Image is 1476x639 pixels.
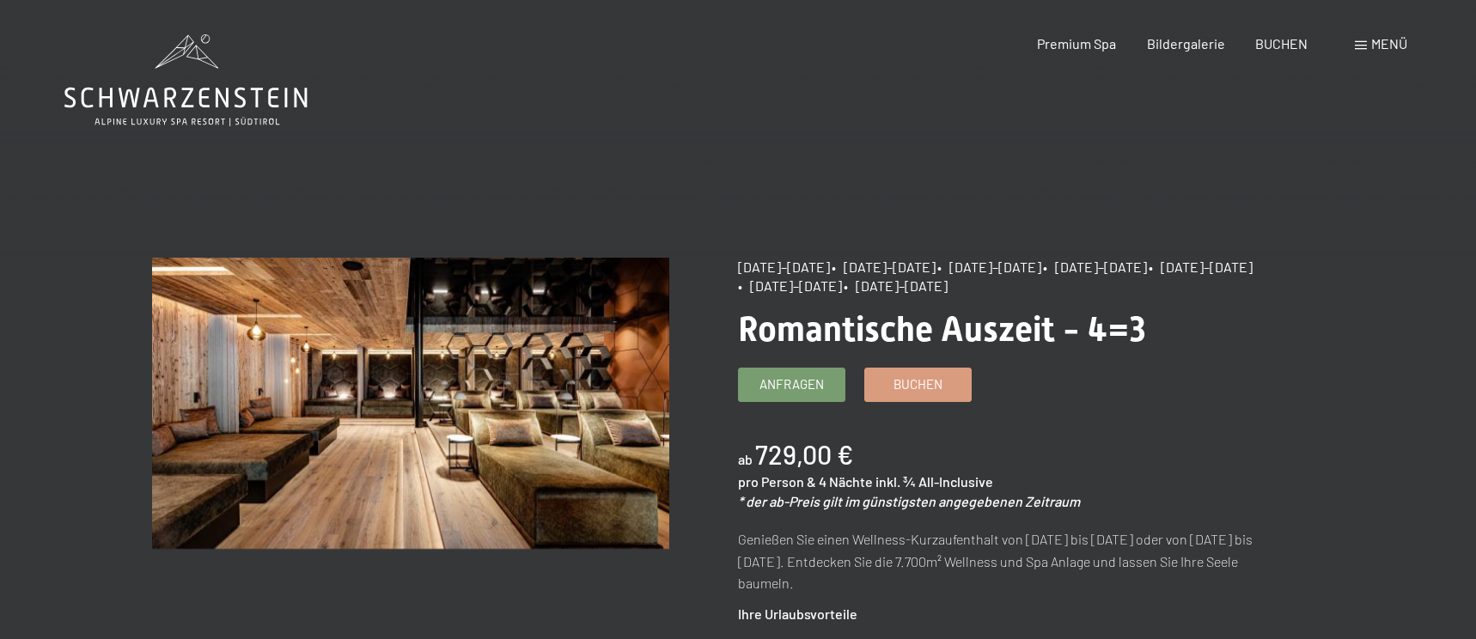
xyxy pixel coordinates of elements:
img: Romantische Auszeit - 4=3 [152,258,670,549]
span: [DATE]–[DATE] [738,259,830,275]
a: BUCHEN [1255,35,1308,52]
span: pro Person & [738,473,816,490]
span: • [DATE]–[DATE] [1149,259,1253,275]
span: inkl. ¾ All-Inclusive [875,473,993,490]
span: • [DATE]–[DATE] [1043,259,1147,275]
span: ab [738,451,753,467]
span: Buchen [894,375,942,393]
span: Anfragen [759,375,824,393]
b: 729,00 € [755,439,853,470]
span: • [DATE]–[DATE] [832,259,936,275]
span: 4 Nächte [819,473,873,490]
span: • [DATE]–[DATE] [844,277,948,294]
span: Romantische Auszeit - 4=3 [738,309,1146,350]
a: Premium Spa [1037,35,1116,52]
span: • [DATE]–[DATE] [937,259,1041,275]
p: Genießen Sie einen Wellness-Kurzaufenthalt von [DATE] bis [DATE] oder von [DATE] bis [DATE]. Entd... [738,528,1256,594]
a: Buchen [865,368,971,401]
a: Bildergalerie [1147,35,1225,52]
a: Anfragen [739,368,845,401]
span: Menü [1371,35,1407,52]
strong: Ihre Urlaubsvorteile [738,606,857,622]
span: • [DATE]–[DATE] [738,277,842,294]
em: * der ab-Preis gilt im günstigsten angegebenen Zeitraum [738,493,1080,509]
